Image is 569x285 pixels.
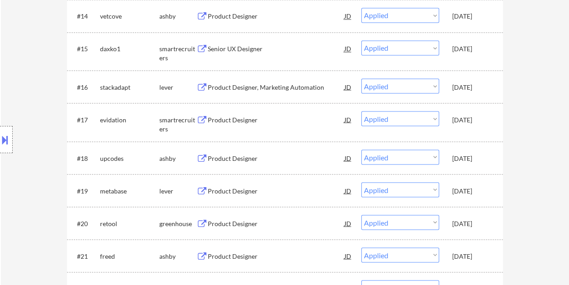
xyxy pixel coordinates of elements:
div: [DATE] [452,82,492,92]
div: #14 [77,12,93,21]
div: smartrecruiters [159,44,196,62]
div: #15 [77,44,93,53]
div: ashby [159,12,196,21]
div: freed [100,251,159,261]
div: Product Designer [208,115,344,124]
div: [DATE] [452,219,492,228]
div: JD [344,150,353,166]
div: JD [344,215,353,231]
div: JD [344,8,353,24]
div: [DATE] [452,12,492,21]
div: Product Designer, Marketing Automation [208,82,344,92]
div: ashby [159,251,196,261]
div: Product Designer [208,219,344,228]
div: lever [159,186,196,195]
div: [DATE] [452,44,492,53]
div: lever [159,82,196,92]
div: JD [344,111,353,127]
div: JD [344,182,353,198]
div: Product Designer [208,251,344,261]
div: Senior UX Designer [208,44,344,53]
div: JD [344,40,353,57]
div: [DATE] [452,115,492,124]
div: greenhouse [159,219,196,228]
div: JD [344,247,353,264]
div: vetcove [100,12,159,21]
div: daxko1 [100,44,159,53]
div: smartrecruiters [159,115,196,133]
div: [DATE] [452,154,492,163]
div: Product Designer [208,154,344,163]
div: ashby [159,154,196,163]
div: JD [344,78,353,95]
div: [DATE] [452,251,492,261]
div: Product Designer [208,186,344,195]
div: Product Designer [208,12,344,21]
div: [DATE] [452,186,492,195]
div: #21 [77,251,93,261]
